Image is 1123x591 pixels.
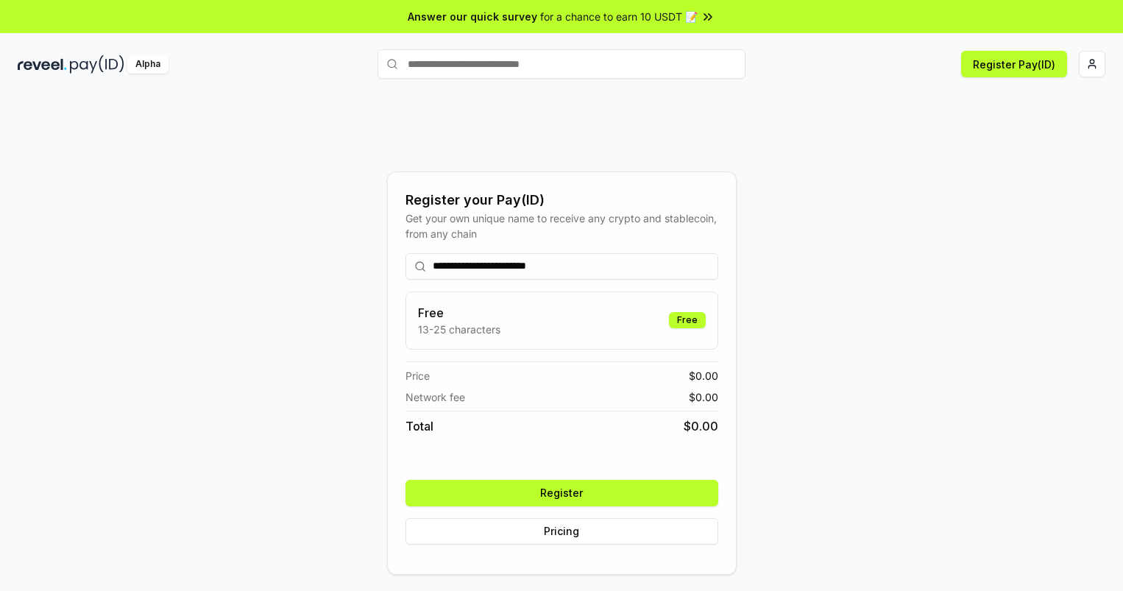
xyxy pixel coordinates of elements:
[961,51,1067,77] button: Register Pay(ID)
[405,518,718,545] button: Pricing
[689,389,718,405] span: $ 0.00
[127,55,169,74] div: Alpha
[418,322,500,337] p: 13-25 characters
[405,389,465,405] span: Network fee
[408,9,537,24] span: Answer our quick survey
[684,417,718,435] span: $ 0.00
[405,368,430,383] span: Price
[405,480,718,506] button: Register
[70,55,124,74] img: pay_id
[405,210,718,241] div: Get your own unique name to receive any crypto and stablecoin, from any chain
[540,9,698,24] span: for a chance to earn 10 USDT 📝
[18,55,67,74] img: reveel_dark
[669,312,706,328] div: Free
[405,190,718,210] div: Register your Pay(ID)
[689,368,718,383] span: $ 0.00
[405,417,433,435] span: Total
[418,304,500,322] h3: Free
